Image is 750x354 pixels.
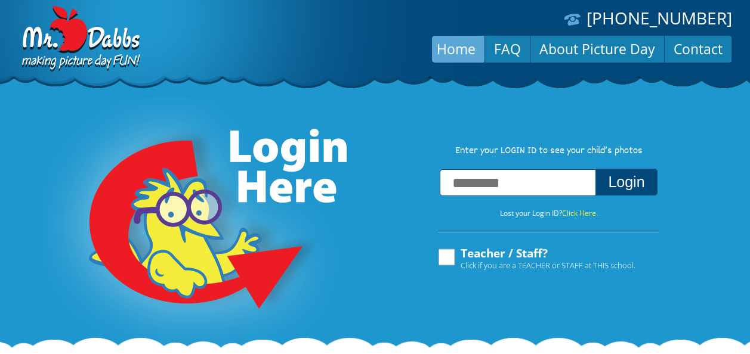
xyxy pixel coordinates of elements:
img: Login Here [44,98,349,349]
a: Home [428,35,484,63]
p: Lost your Login ID? [427,207,671,220]
p: Enter your LOGIN ID to see your child’s photos [427,145,671,158]
label: Teacher / Staff? [437,247,635,270]
img: Dabbs Company [18,6,142,73]
a: FAQ [485,35,530,63]
a: About Picture Day [530,35,664,63]
button: Login [595,169,657,195]
span: Click if you are a TEACHER or STAFF at THIS school. [461,259,635,271]
a: Click Here. [562,208,598,218]
a: [PHONE_NUMBER] [587,7,732,29]
a: Contact [665,35,732,63]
